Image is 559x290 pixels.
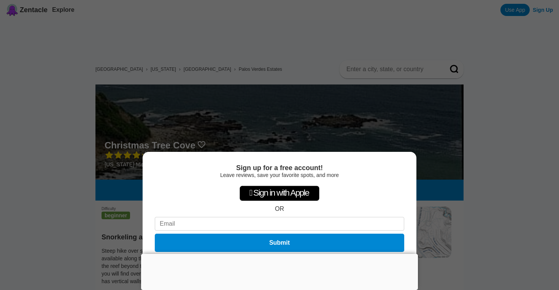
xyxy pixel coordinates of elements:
div: Leave reviews, save your favorite spots, and more [155,172,404,178]
input: Email [155,217,404,231]
button: Submit [155,234,404,252]
div: Sign in with Apple [240,186,319,201]
div: OR [275,206,284,212]
div: Sign up for a free account! [155,164,404,172]
iframe: Advertisement [141,254,418,288]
